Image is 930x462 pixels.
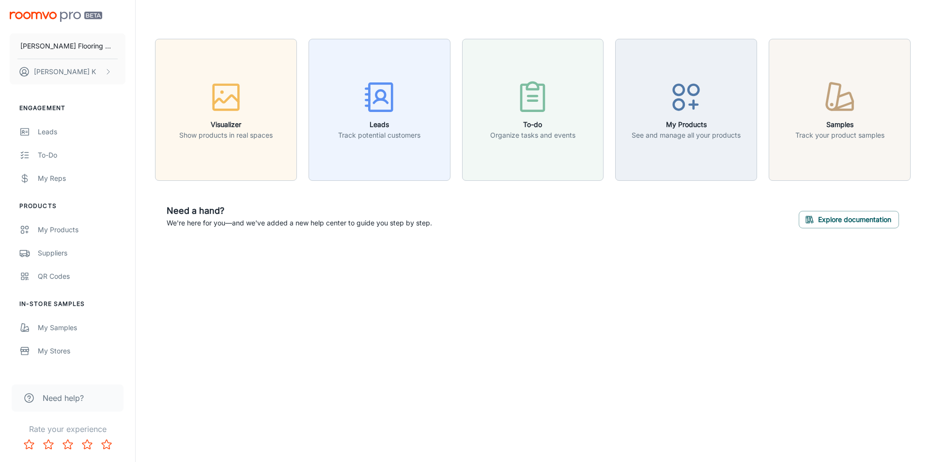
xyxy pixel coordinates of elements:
[10,59,125,84] button: [PERSON_NAME] K
[167,204,432,218] h6: Need a hand?
[38,271,125,282] div: QR Codes
[34,66,96,77] p: [PERSON_NAME] K
[338,130,420,141] p: Track potential customers
[10,12,102,22] img: Roomvo PRO Beta
[155,39,297,181] button: VisualizerShow products in real spaces
[615,104,757,114] a: My ProductsSee and manage all your products
[38,127,125,137] div: Leads
[38,150,125,160] div: To-do
[38,224,125,235] div: My Products
[795,130,884,141] p: Track your product samples
[179,119,273,130] h6: Visualizer
[338,119,420,130] h6: Leads
[795,119,884,130] h6: Samples
[769,104,911,114] a: SamplesTrack your product samples
[632,119,741,130] h6: My Products
[167,218,432,228] p: We're here for you—and we've added a new help center to guide you step by step.
[490,130,575,141] p: Organize tasks and events
[309,39,450,181] button: LeadsTrack potential customers
[799,214,899,223] a: Explore documentation
[799,211,899,228] button: Explore documentation
[490,119,575,130] h6: To-do
[10,33,125,59] button: [PERSON_NAME] Flooring Center Inc
[38,173,125,184] div: My Reps
[615,39,757,181] button: My ProductsSee and manage all your products
[632,130,741,141] p: See and manage all your products
[462,104,604,114] a: To-doOrganize tasks and events
[20,41,115,51] p: [PERSON_NAME] Flooring Center Inc
[462,39,604,181] button: To-doOrganize tasks and events
[38,248,125,258] div: Suppliers
[769,39,911,181] button: SamplesTrack your product samples
[309,104,450,114] a: LeadsTrack potential customers
[179,130,273,141] p: Show products in real spaces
